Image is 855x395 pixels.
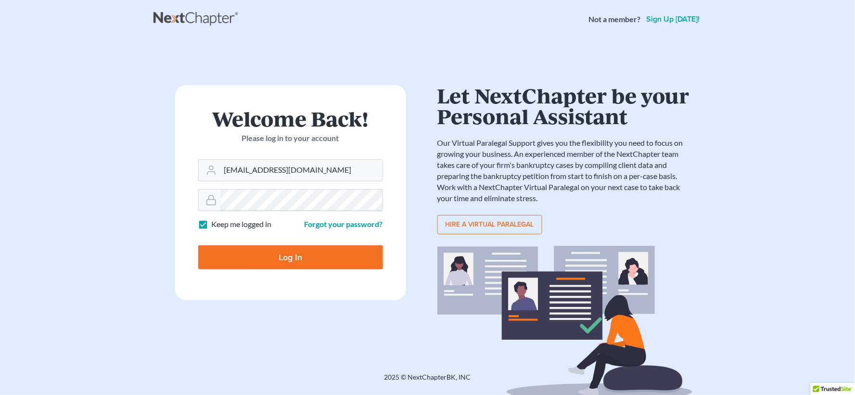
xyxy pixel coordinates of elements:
[645,15,702,23] a: Sign up [DATE]!
[153,372,702,390] div: 2025 © NextChapterBK, INC
[198,108,383,129] h1: Welcome Back!
[220,160,383,181] input: Email Address
[589,14,641,25] strong: Not a member?
[198,245,383,269] input: Log In
[437,85,692,126] h1: Let NextChapter be your Personal Assistant
[437,215,542,234] a: Hire a virtual paralegal
[212,219,272,230] label: Keep me logged in
[198,133,383,144] p: Please log in to your account
[305,219,383,229] a: Forgot your password?
[437,138,692,204] p: Our Virtual Paralegal Support gives you the flexibility you need to focus on growing your busines...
